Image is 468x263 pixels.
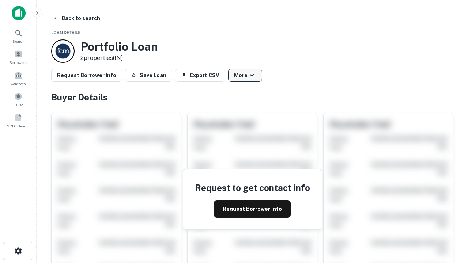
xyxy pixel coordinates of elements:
[2,89,34,109] a: Saved
[2,26,34,46] a: Search
[51,69,122,82] button: Request Borrower Info
[80,54,158,62] p: 2 properties (IN)
[2,68,34,88] a: Contacts
[50,12,103,25] button: Back to search
[13,102,24,108] span: Saved
[12,38,24,44] span: Search
[11,81,26,87] span: Contacts
[7,123,30,129] span: SREO Search
[12,6,26,20] img: capitalize-icon.png
[2,47,34,67] a: Borrowers
[2,111,34,130] a: SREO Search
[125,69,172,82] button: Save Loan
[214,200,291,218] button: Request Borrower Info
[175,69,225,82] button: Export CSV
[10,60,27,65] span: Borrowers
[431,181,468,216] iframe: Chat Widget
[51,91,453,104] h4: Buyer Details
[80,40,158,54] h3: Portfolio Loan
[51,30,81,35] span: Loan Details
[228,69,262,82] button: More
[195,181,310,194] h4: Request to get contact info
